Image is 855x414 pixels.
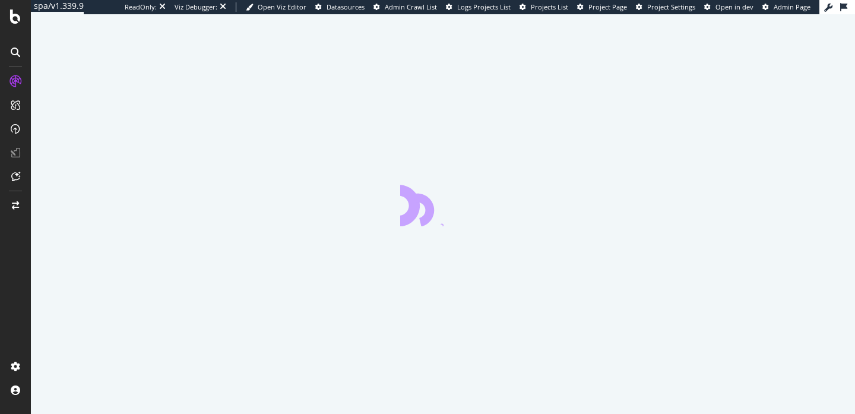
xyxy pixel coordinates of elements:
[762,2,810,12] a: Admin Page
[520,2,568,12] a: Projects List
[647,2,695,11] span: Project Settings
[774,2,810,11] span: Admin Page
[588,2,627,11] span: Project Page
[704,2,753,12] a: Open in dev
[400,184,486,226] div: animation
[175,2,217,12] div: Viz Debugger:
[446,2,511,12] a: Logs Projects List
[125,2,157,12] div: ReadOnly:
[457,2,511,11] span: Logs Projects List
[636,2,695,12] a: Project Settings
[258,2,306,11] span: Open Viz Editor
[531,2,568,11] span: Projects List
[315,2,365,12] a: Datasources
[373,2,437,12] a: Admin Crawl List
[715,2,753,11] span: Open in dev
[246,2,306,12] a: Open Viz Editor
[385,2,437,11] span: Admin Crawl List
[577,2,627,12] a: Project Page
[327,2,365,11] span: Datasources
